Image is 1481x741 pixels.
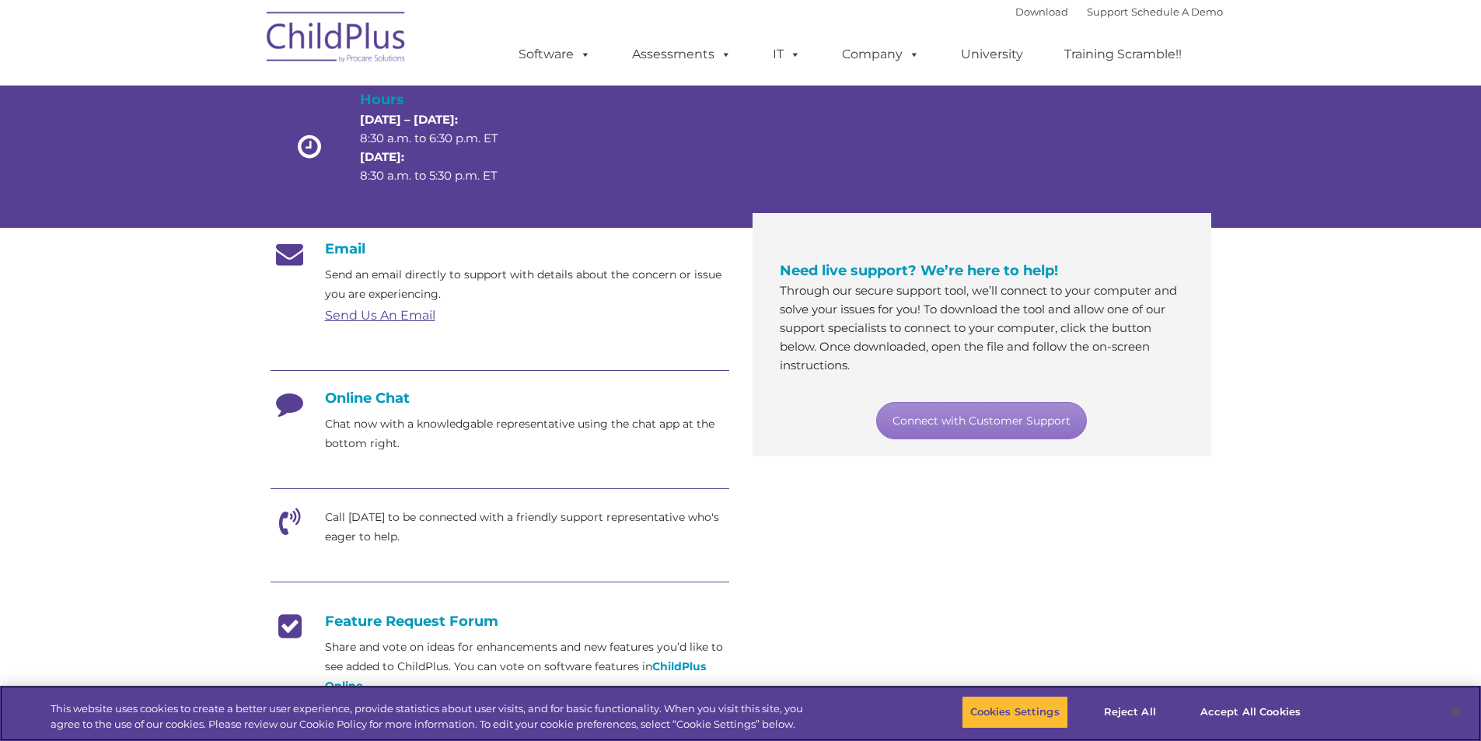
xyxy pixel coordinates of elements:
[1192,696,1309,729] button: Accept All Cookies
[360,112,458,127] strong: [DATE] – [DATE]:
[325,265,729,304] p: Send an email directly to support with details about the concern or issue you are experiencing.
[1087,5,1128,18] a: Support
[826,39,935,70] a: Company
[271,390,729,407] h4: Online Chat
[1131,5,1223,18] a: Schedule A Demo
[325,414,729,453] p: Chat now with a knowledgable representative using the chat app at the bottom right.
[962,696,1068,729] button: Cookies Settings
[1015,5,1223,18] font: |
[876,402,1087,439] a: Connect with Customer Support
[325,638,729,696] p: Share and vote on ideas for enhancements and new features you’d like to see added to ChildPlus. Y...
[325,308,435,323] a: Send Us An Email
[503,39,606,70] a: Software
[259,1,414,79] img: ChildPlus by Procare Solutions
[780,281,1184,375] p: Through our secure support tool, we’ll connect to your computer and solve your issues for you! To...
[1439,695,1473,729] button: Close
[325,659,706,693] a: ChildPlus Online
[780,262,1058,279] span: Need live support? We’re here to help!
[360,149,404,164] strong: [DATE]:
[617,39,747,70] a: Assessments
[360,89,525,110] h4: Hours
[1081,696,1179,729] button: Reject All
[325,508,729,547] p: Call [DATE] to be connected with a friendly support representative who's eager to help.
[1049,39,1197,70] a: Training Scramble!!
[271,240,729,257] h4: Email
[1015,5,1068,18] a: Download
[757,39,816,70] a: IT
[51,701,815,732] div: This website uses cookies to create a better user experience, provide statistics about user visit...
[271,613,729,630] h4: Feature Request Forum
[360,110,525,185] p: 8:30 a.m. to 6:30 p.m. ET 8:30 a.m. to 5:30 p.m. ET
[945,39,1039,70] a: University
